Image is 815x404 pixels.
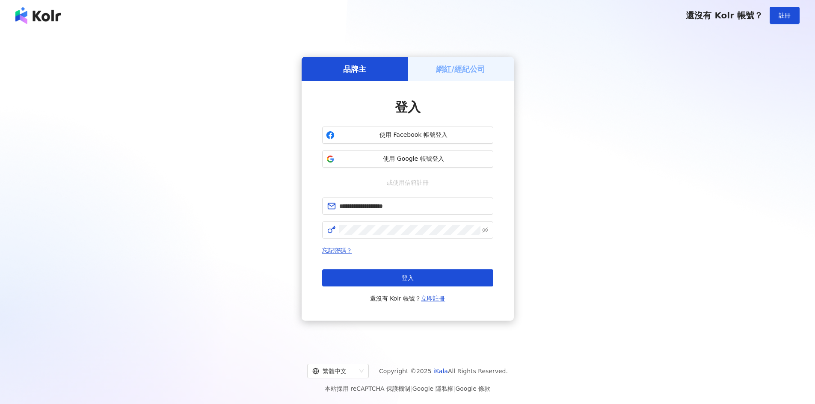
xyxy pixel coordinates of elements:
[770,7,800,24] button: 註冊
[412,385,453,392] a: Google 隱私權
[779,12,791,19] span: 註冊
[322,247,352,254] a: 忘記密碼？
[381,178,435,187] span: 或使用信箱註冊
[370,293,445,304] span: 還沒有 Kolr 帳號？
[453,385,456,392] span: |
[436,64,485,74] h5: 網紅/經紀公司
[433,368,448,375] a: iKala
[312,364,356,378] div: 繁體中文
[402,274,414,281] span: 登入
[15,7,61,24] img: logo
[343,64,366,74] h5: 品牌主
[455,385,490,392] a: Google 條款
[338,155,489,163] span: 使用 Google 帳號登入
[686,10,763,21] span: 還沒有 Kolr 帳號？
[322,269,493,286] button: 登入
[325,383,490,394] span: 本站採用 reCAPTCHA 保護機制
[395,100,421,115] span: 登入
[322,127,493,144] button: 使用 Facebook 帳號登入
[322,150,493,168] button: 使用 Google 帳號登入
[482,227,488,233] span: eye-invisible
[421,295,445,302] a: 立即註冊
[410,385,412,392] span: |
[379,366,508,376] span: Copyright © 2025 All Rights Reserved.
[338,131,489,139] span: 使用 Facebook 帳號登入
